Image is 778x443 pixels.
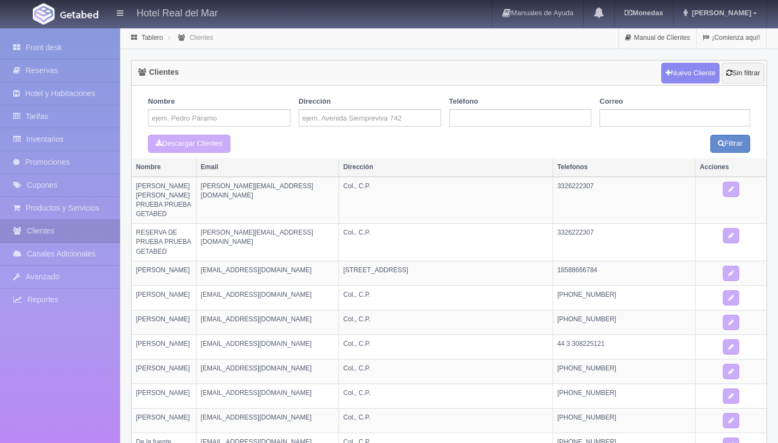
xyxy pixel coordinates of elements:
[553,261,695,285] td: 18588666784
[553,334,695,359] td: 44 3 308225121
[132,261,196,285] td: [PERSON_NAME]
[132,334,196,359] td: [PERSON_NAME]
[136,5,218,19] h4: Hotel Real del Mar
[689,9,751,17] span: [PERSON_NAME]
[196,285,338,310] td: [EMAIL_ADDRESS][DOMAIN_NAME]
[132,224,196,261] td: RESERVA DE PRUEBA PRUEBA GETABED
[196,384,338,408] td: [EMAIL_ADDRESS][DOMAIN_NAME]
[338,334,553,359] td: Col., C.P.
[196,158,338,177] th: Email
[132,384,196,408] td: [PERSON_NAME]
[449,97,478,107] label: Teléfono
[148,109,290,127] input: ejem. Pedro Páramo
[196,177,338,224] td: [PERSON_NAME][EMAIL_ADDRESS][DOMAIN_NAME]
[661,63,720,83] a: Nuevo Cliente
[141,34,163,41] a: Tablero
[189,34,213,41] a: Clientes
[132,408,196,433] td: [PERSON_NAME]
[553,177,695,224] td: 3326222307
[619,27,696,49] a: Manual de Clientes
[553,310,695,334] td: [PHONE_NUMBER]
[148,97,175,107] label: Nombre
[338,158,553,177] th: Dirección
[196,261,338,285] td: [EMAIL_ADDRESS][DOMAIN_NAME]
[338,261,553,285] td: [STREET_ADDRESS]
[722,63,764,83] a: Sin filtrar
[196,224,338,261] td: [PERSON_NAME][EMAIL_ADDRESS][DOMAIN_NAME]
[299,109,441,127] input: ejem. Avenida Siempreviva 742
[338,408,553,433] td: Col., C.P.
[138,68,179,76] h4: Clientes
[338,285,553,310] td: Col., C.P.
[553,359,695,384] td: [PHONE_NUMBER]
[625,9,663,17] b: Monedas
[553,285,695,310] td: [PHONE_NUMBER]
[299,97,331,107] label: Dirección
[196,334,338,359] td: [EMAIL_ADDRESS][DOMAIN_NAME]
[553,224,695,261] td: 3326222307
[338,224,553,261] td: Col., C.P.
[148,135,230,153] a: Descargar Clientes
[196,408,338,433] td: [EMAIL_ADDRESS][DOMAIN_NAME]
[33,3,55,25] img: Getabed
[132,310,196,334] td: [PERSON_NAME]
[338,177,553,224] td: Col., C.P.
[132,285,196,310] td: [PERSON_NAME]
[710,135,750,153] button: Filtrar
[132,359,196,384] td: [PERSON_NAME]
[695,158,767,177] th: Acciones
[132,177,196,224] td: [PERSON_NAME] [PERSON_NAME] PRUEBA PRUEBA GETABED
[553,384,695,408] td: [PHONE_NUMBER]
[553,408,695,433] td: [PHONE_NUMBER]
[553,158,695,177] th: Telefonos
[697,27,766,49] a: ¡Comienza aquí!
[196,310,338,334] td: [EMAIL_ADDRESS][DOMAIN_NAME]
[338,359,553,384] td: Col., C.P.
[132,158,196,177] th: Nombre
[196,359,338,384] td: [EMAIL_ADDRESS][DOMAIN_NAME]
[338,310,553,334] td: Col., C.P.
[338,384,553,408] td: Col., C.P.
[599,97,623,107] label: Correo
[60,10,98,19] img: Getabed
